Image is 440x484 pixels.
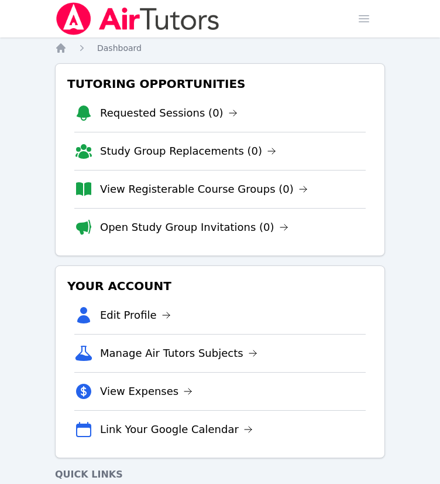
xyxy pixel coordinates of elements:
a: Link Your Google Calendar [100,421,253,438]
img: Air Tutors [55,2,221,35]
a: Manage Air Tutors Subjects [100,345,257,362]
a: Edit Profile [100,307,171,323]
a: View Registerable Course Groups (0) [100,181,308,197]
span: Dashboard [97,43,142,53]
h3: Your Account [65,275,375,296]
a: Study Group Replacements (0) [100,143,276,159]
a: Requested Sessions (0) [100,105,238,121]
a: Open Study Group Invitations (0) [100,219,288,236]
h4: Quick Links [55,468,385,482]
nav: Breadcrumb [55,42,385,54]
a: Dashboard [97,42,142,54]
a: View Expenses [100,383,192,400]
h3: Tutoring Opportunities [65,73,375,94]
